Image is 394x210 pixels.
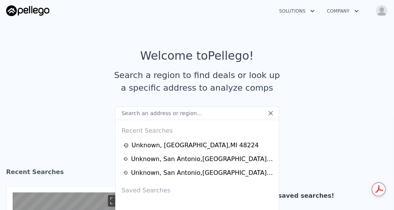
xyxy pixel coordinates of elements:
button: Solutions [273,4,321,18]
img: avatar [376,5,388,17]
div: Unknown , San Antonio , [GEOGRAPHIC_DATA] 78250 [131,155,273,164]
a: Unknown, [GEOGRAPHIC_DATA],MI 48224 [123,141,273,150]
div: Recent Searches [119,120,276,138]
a: Unknown, San Antonio,[GEOGRAPHIC_DATA] 78213 [123,168,273,177]
div: Recent Searches [6,161,388,186]
div: Search a region to find deals or look up a specific address to analyze comps [111,69,283,94]
input: Search an address or region... [115,106,279,120]
img: Pellego [6,5,49,16]
div: Saved Searches [119,180,276,198]
a: Unknown, San Antonio,[GEOGRAPHIC_DATA] 78250 [123,155,273,164]
button: Company [321,4,365,18]
button: Toggle fullscreen view [108,195,119,207]
div: Unknown , San Antonio , [GEOGRAPHIC_DATA] 78213 [131,168,273,177]
div: No saved searches! [267,190,377,201]
div: Welcome to Pellego ! [140,49,254,63]
div: Unknown , [GEOGRAPHIC_DATA] , MI 48224 [132,141,259,150]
